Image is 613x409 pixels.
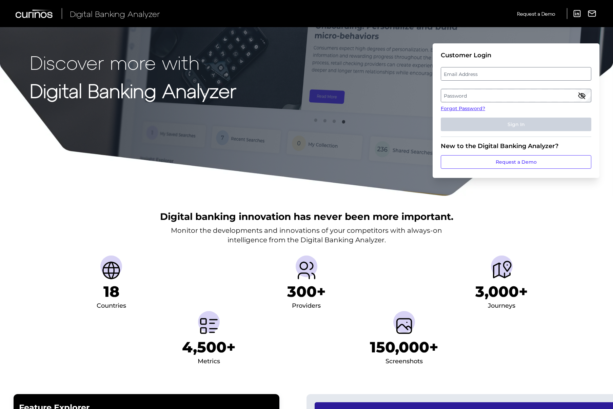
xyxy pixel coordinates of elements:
[441,68,591,80] label: Email Address
[70,9,160,19] span: Digital Banking Analyzer
[198,356,220,367] div: Metrics
[393,315,415,337] img: Screenshots
[517,8,555,19] a: Request a Demo
[441,89,591,102] label: Password
[198,315,220,337] img: Metrics
[160,210,453,223] h2: Digital banking innovation has never been more important.
[488,301,515,311] div: Journeys
[182,338,236,356] h1: 4,500+
[370,338,438,356] h1: 150,000+
[100,260,122,281] img: Countries
[441,142,591,150] div: New to the Digital Banking Analyzer?
[475,283,528,301] h1: 3,000+
[292,301,321,311] div: Providers
[385,356,423,367] div: Screenshots
[296,260,317,281] img: Providers
[16,9,54,18] img: Curinos
[441,105,591,112] a: Forgot Password?
[441,118,591,131] button: Sign In
[517,11,555,17] span: Request a Demo
[30,52,236,73] p: Discover more with
[287,283,326,301] h1: 300+
[441,155,591,169] a: Request a Demo
[171,226,442,245] p: Monitor the developments and innovations of your competitors with always-on intelligence from the...
[491,260,513,281] img: Journeys
[103,283,119,301] h1: 18
[97,301,126,311] div: Countries
[30,79,236,102] strong: Digital Banking Analyzer
[441,52,591,59] div: Customer Login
